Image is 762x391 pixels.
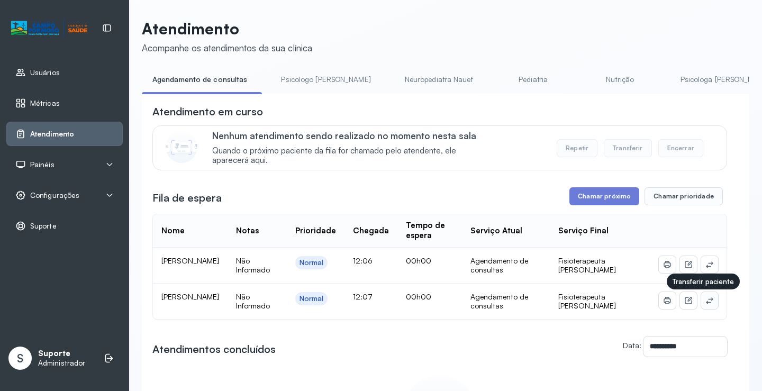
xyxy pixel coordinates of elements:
[236,226,259,236] div: Notas
[166,131,197,163] img: Imagem de CalloutCard
[30,191,79,200] span: Configurações
[15,129,114,139] a: Atendimento
[406,221,454,241] div: Tempo de espera
[212,130,492,141] p: Nenhum atendimento sendo realizado no momento nesta sala
[406,292,431,301] span: 00h00
[557,139,597,157] button: Repetir
[623,341,641,350] label: Data:
[558,256,616,275] span: Fisioterapeuta [PERSON_NAME]
[30,160,55,169] span: Painéis
[30,68,60,77] span: Usuários
[212,146,492,166] span: Quando o próximo paciente da fila for chamado pelo atendente, ele aparecerá aqui.
[161,256,219,265] span: [PERSON_NAME]
[295,226,336,236] div: Prioridade
[604,139,652,157] button: Transferir
[470,226,522,236] div: Serviço Atual
[15,98,114,108] a: Métricas
[394,71,484,88] a: Neuropediatra Nauef
[30,99,60,108] span: Métricas
[161,226,185,236] div: Nome
[152,342,276,357] h3: Atendimentos concluídos
[569,187,639,205] button: Chamar próximo
[38,359,85,368] p: Administrador
[236,256,270,275] span: Não Informado
[236,292,270,311] span: Não Informado
[15,67,114,78] a: Usuários
[353,256,373,265] span: 12:06
[270,71,381,88] a: Psicologo [PERSON_NAME]
[353,292,373,301] span: 12:07
[300,258,324,267] div: Normal
[142,71,258,88] a: Agendamento de consultas
[470,292,541,311] div: Agendamento de consultas
[161,292,219,301] span: [PERSON_NAME]
[38,349,85,359] p: Suporte
[470,256,541,275] div: Agendamento de consultas
[658,139,703,157] button: Encerrar
[152,190,222,205] h3: Fila de espera
[583,71,657,88] a: Nutrição
[142,42,312,53] div: Acompanhe os atendimentos da sua clínica
[11,20,87,37] img: Logotipo do estabelecimento
[300,294,324,303] div: Normal
[142,19,312,38] p: Atendimento
[558,226,609,236] div: Serviço Final
[152,104,263,119] h3: Atendimento em curso
[353,226,389,236] div: Chegada
[645,187,723,205] button: Chamar prioridade
[406,256,431,265] span: 00h00
[30,130,74,139] span: Atendimento
[558,292,616,311] span: Fisioterapeuta [PERSON_NAME]
[496,71,570,88] a: Pediatria
[30,222,57,231] span: Suporte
